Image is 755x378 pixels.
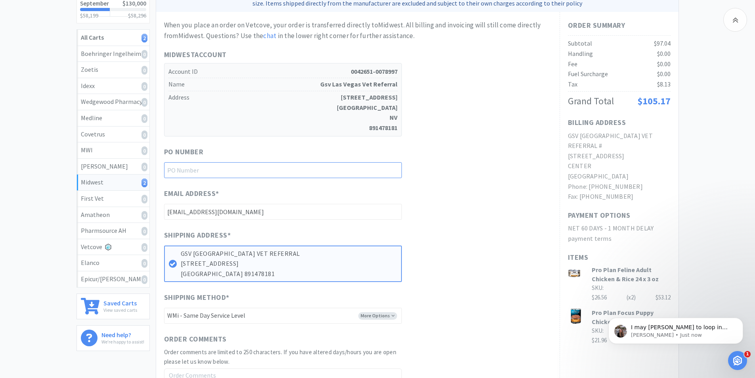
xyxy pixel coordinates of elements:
strong: [STREET_ADDRESS] [GEOGRAPHIC_DATA] NV 891478181 [337,92,398,133]
i: 0 [141,50,147,59]
span: SKU: [592,327,604,334]
i: 0 [141,275,147,284]
div: $21.96 [592,336,671,345]
h5: Address [168,91,398,134]
i: 0 [141,243,147,252]
i: 0 [141,66,147,75]
div: Pharmsource AH [81,226,145,236]
a: Amatheon0 [77,207,149,223]
i: 0 [141,211,147,220]
h1: Items [568,252,671,263]
span: Order Comments [164,334,227,345]
h1: Midwest Account [164,49,402,61]
span: $97.04 [654,39,671,47]
div: When you place an order on Vetcove, your order is transferred directly to Midwest . All billing a... [164,20,552,41]
a: Epicur/[PERSON_NAME]0 [77,271,149,287]
i: 0 [141,146,147,155]
h6: Need help? [101,330,144,338]
h5: Account ID [168,65,398,79]
div: Tax [568,79,577,90]
span: 1 [744,351,751,357]
a: Saved CartsView saved carts [76,294,150,319]
div: Idexx [81,81,145,91]
h2: GSV [GEOGRAPHIC_DATA] VET REFERRAL # [568,131,671,151]
img: f4f2e044dc7d40dba37a0b46432dafc4_115075.jpeg [568,265,581,281]
div: Handling [568,49,593,59]
p: GSV [GEOGRAPHIC_DATA] VET REFERRAL [181,249,397,259]
a: chat [263,31,276,40]
a: Midwest2 [77,175,149,191]
h2: September [80,0,109,6]
h2: Phone: [PHONE_NUMBER] [568,182,671,192]
a: Boehringer Ingelheim0 [77,46,149,62]
a: Zoetis0 [77,62,149,78]
iframe: Intercom live chat [728,351,747,370]
img: 9f42553b13c94ed0861dcf24a7058ee6_115014.jpeg [568,308,584,324]
div: $53.12 [656,293,671,302]
span: $0.00 [657,70,671,78]
iframe: Intercom notifications message [596,301,755,357]
p: [GEOGRAPHIC_DATA] 891478181 [181,269,397,279]
h2: NET 60 DAYS - 1 MONTH DELAY payment terms [568,223,671,244]
i: 2 [141,34,147,42]
div: Boehringer Ingelheim [81,49,145,59]
span: Order comments are limited to 250 characters. If you have altered days/hours you are open please ... [164,348,396,365]
div: Covetrus [81,129,145,140]
i: 0 [141,130,147,139]
h3: Pro Plan Feline Adult Chicken & Rice 24 x 3 oz [592,265,671,283]
span: Email Address * [164,188,219,200]
h3: Pro Plan Focus Puppy Chicken & Rice 12 x 13 oz [592,308,671,326]
i: 0 [141,82,147,91]
div: Epicur/[PERSON_NAME] [81,274,145,284]
h6: Saved Carts [103,298,137,306]
h2: [GEOGRAPHIC_DATA] [568,171,671,182]
a: Wedgewood Pharmacy0 [77,94,149,110]
span: $0.00 [657,60,671,68]
i: 0 [141,227,147,236]
a: [PERSON_NAME]0 [77,159,149,175]
p: View saved carts [103,306,137,314]
div: Medline [81,113,145,123]
span: 58,296 [131,12,146,19]
a: Vetcove0 [77,239,149,255]
strong: 0042651-0078997 [351,67,398,77]
a: MWI0 [77,142,149,159]
p: We're happy to assist! [101,338,144,345]
i: 0 [141,163,147,171]
div: MWI [81,145,145,155]
div: Subtotal [568,38,592,49]
h1: Payment Options [568,210,631,221]
a: Elanco0 [77,255,149,271]
h5: Name [168,78,398,91]
span: $58,199 [80,12,98,19]
span: Shipping Address * [164,230,231,241]
a: Idexx0 [77,78,149,94]
div: Grand Total [568,94,614,109]
i: 0 [141,259,147,268]
i: 0 [141,114,147,123]
a: First Vet0 [77,191,149,207]
input: PO Number [164,162,402,178]
div: Midwest [81,177,145,188]
a: Covetrus0 [77,127,149,143]
input: Email Address [164,204,402,220]
a: Medline0 [77,110,149,127]
h1: Order Summary [568,20,671,31]
i: 0 [141,98,147,107]
span: $0.00 [657,50,671,58]
i: 2 [141,178,147,187]
div: $26.56 [592,293,671,302]
strong: All Carts [81,33,104,41]
i: 0 [141,195,147,203]
h1: Billing Address [568,117,626,129]
h2: [STREET_ADDRESS] [568,151,671,161]
p: [STREET_ADDRESS] [181,259,397,269]
div: Fuel Surcharge [568,69,608,79]
a: Pharmsource AH0 [77,223,149,239]
div: Wedgewood Pharmacy [81,97,145,107]
div: First Vet [81,194,145,204]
